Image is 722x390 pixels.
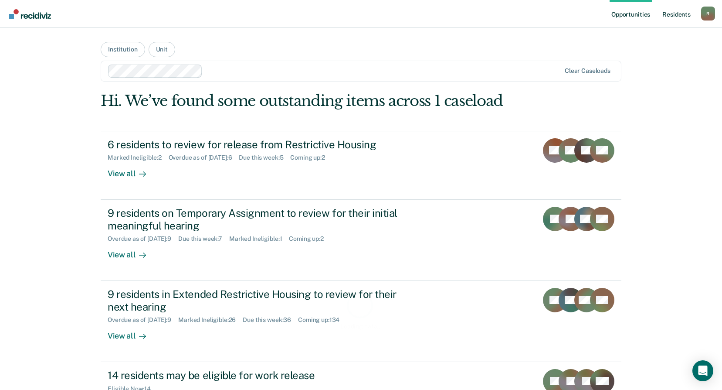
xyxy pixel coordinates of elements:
[108,369,414,382] div: 14 residents may be eligible for work release
[108,235,178,243] div: Overdue as of [DATE] : 9
[108,288,414,313] div: 9 residents in Extended Restrictive Housing to review for their next hearing
[9,9,51,19] img: Recidiviz
[101,42,145,57] button: Institution
[701,7,715,21] button: Profile dropdown button
[108,161,156,178] div: View all
[108,207,414,232] div: 9 residents on Temporary Assignment to review for their initial meaningful hearing
[239,154,290,161] div: Due this week : 5
[108,138,414,151] div: 6 residents to review for release from Restrictive Housing
[565,67,610,75] div: Clear caseloads
[289,235,331,243] div: Coming up : 2
[298,316,346,324] div: Coming up : 134
[701,7,715,21] div: R
[290,154,332,161] div: Coming up : 2
[243,316,298,324] div: Due this week : 36
[178,235,229,243] div: Due this week : 7
[101,92,517,110] div: Hi. We’ve found some outstanding items across 1 caseload
[169,154,239,161] div: Overdue as of [DATE] : 6
[229,235,289,243] div: Marked Ineligible : 1
[101,131,621,200] a: 6 residents to review for release from Restrictive HousingMarked Ineligible:2Overdue as of [DATE]...
[108,243,156,260] div: View all
[108,324,156,341] div: View all
[692,360,713,381] div: Open Intercom Messenger
[149,42,175,57] button: Unit
[101,200,621,281] a: 9 residents on Temporary Assignment to review for their initial meaningful hearingOverdue as of [...
[108,316,178,324] div: Overdue as of [DATE] : 9
[101,281,621,362] a: 9 residents in Extended Restrictive Housing to review for their next hearingOverdue as of [DATE]:...
[108,154,168,161] div: Marked Ineligible : 2
[178,316,243,324] div: Marked Ineligible : 26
